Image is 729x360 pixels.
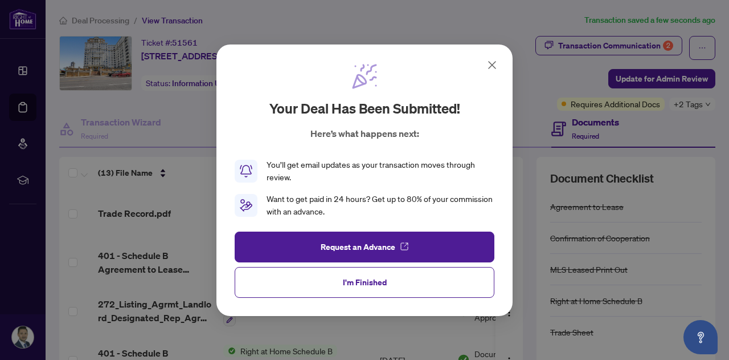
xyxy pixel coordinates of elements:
button: Request an Advance [235,231,494,262]
div: Want to get paid in 24 hours? Get up to 80% of your commission with an advance. [267,193,494,218]
span: Request an Advance [321,237,395,256]
h2: Your deal has been submitted! [269,99,460,118]
div: You’ll get email updates as your transaction moves through review. [267,159,494,184]
button: Open asap [683,320,718,354]
button: I'm Finished [235,266,494,297]
p: Here’s what happens next: [310,127,419,140]
span: I'm Finished [343,273,387,291]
